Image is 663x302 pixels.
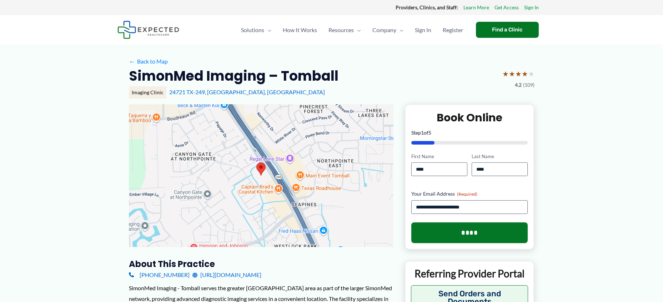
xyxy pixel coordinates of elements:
span: Sign In [415,17,431,42]
span: ★ [528,67,534,80]
a: Register [437,17,469,42]
span: (109) [523,80,534,90]
span: ★ [522,67,528,80]
span: Menu Toggle [264,17,271,42]
span: ★ [509,67,515,80]
label: Your Email Address [411,190,528,197]
span: Register [443,17,463,42]
p: Referring Provider Portal [411,267,528,280]
span: Resources [328,17,354,42]
label: First Name [411,153,467,160]
h3: About this practice [129,258,393,270]
span: ★ [502,67,509,80]
a: SolutionsMenu Toggle [235,17,277,42]
a: Sign In [409,17,437,42]
span: ← [129,58,136,65]
h2: SimonMed Imaging – Tomball [129,67,338,85]
a: Get Access [494,3,519,12]
a: ResourcesMenu Toggle [323,17,367,42]
strong: Providers, Clinics, and Staff: [396,4,458,10]
h2: Book Online [411,111,528,125]
label: Last Name [472,153,528,160]
span: Menu Toggle [396,17,403,42]
a: [URL][DOMAIN_NAME] [192,270,261,280]
span: Menu Toggle [354,17,361,42]
span: 4.2 [515,80,522,90]
span: (Required) [457,191,477,197]
a: [PHONE_NUMBER] [129,270,190,280]
a: 24721 TX-249, [GEOGRAPHIC_DATA], [GEOGRAPHIC_DATA] [169,89,325,95]
a: CompanyMenu Toggle [367,17,409,42]
a: Sign In [524,3,539,12]
a: Find a Clinic [476,22,539,38]
span: ★ [515,67,522,80]
span: 1 [421,130,424,136]
div: Imaging Clinic [129,86,166,99]
span: 5 [428,130,431,136]
a: ←Back to Map [129,56,168,67]
span: Company [372,17,396,42]
img: Expected Healthcare Logo - side, dark font, small [117,21,179,39]
p: Step of [411,130,528,135]
nav: Primary Site Navigation [235,17,469,42]
a: Learn More [463,3,489,12]
a: How It Works [277,17,323,42]
span: Solutions [241,17,264,42]
span: How It Works [283,17,317,42]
